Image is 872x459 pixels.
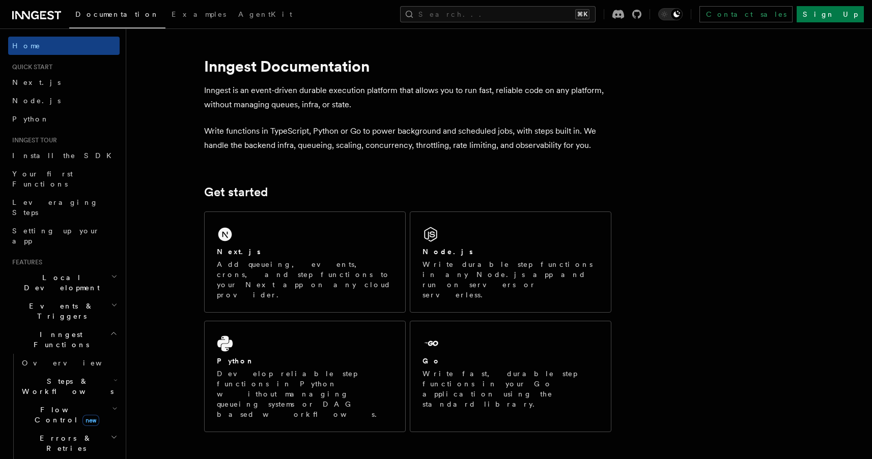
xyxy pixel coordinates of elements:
button: Local Development [8,268,120,297]
a: Install the SDK [8,146,120,165]
span: new [82,415,99,426]
span: Features [8,258,42,266]
span: Inngest Functions [8,329,110,350]
a: Setting up your app [8,222,120,250]
span: Documentation [75,10,159,18]
span: Home [12,41,41,51]
h1: Inngest Documentation [204,57,611,75]
button: Toggle dark mode [658,8,683,20]
a: Node.js [8,91,120,110]
a: Sign Up [797,6,864,22]
span: Steps & Workflows [18,376,114,396]
p: Inngest is an event-driven durable execution platform that allows you to run fast, reliable code ... [204,83,611,112]
a: Next.jsAdd queueing, events, crons, and step functions to your Next app on any cloud provider. [204,211,406,313]
span: Leveraging Steps [12,198,98,217]
button: Steps & Workflows [18,372,120,401]
a: Documentation [69,3,165,28]
a: Contact sales [699,6,793,22]
h2: Node.js [423,247,473,257]
button: Events & Triggers [8,297,120,325]
a: Overview [18,354,120,372]
button: Search...⌘K [400,6,596,22]
h2: Python [217,356,255,366]
a: Leveraging Steps [8,193,120,222]
span: Next.js [12,78,61,86]
a: PythonDevelop reliable step functions in Python without managing queueing systems or DAG based wo... [204,321,406,432]
p: Add queueing, events, crons, and step functions to your Next app on any cloud provider. [217,259,393,300]
a: Node.jsWrite durable step functions in any Node.js app and run on servers or serverless. [410,211,611,313]
span: Local Development [8,272,111,293]
p: Write durable step functions in any Node.js app and run on servers or serverless. [423,259,599,300]
a: Home [8,37,120,55]
a: Examples [165,3,232,27]
span: Errors & Retries [18,433,110,453]
p: Develop reliable step functions in Python without managing queueing systems or DAG based workflows. [217,369,393,419]
h2: Go [423,356,441,366]
kbd: ⌘K [575,9,589,19]
span: Your first Functions [12,170,73,188]
span: Python [12,115,49,123]
span: Flow Control [18,405,112,425]
span: Events & Triggers [8,301,111,321]
a: Your first Functions [8,165,120,193]
p: Write functions in TypeScript, Python or Go to power background and scheduled jobs, with steps bu... [204,124,611,152]
button: Errors & Retries [18,429,120,457]
span: Quick start [8,63,52,71]
span: Examples [172,10,226,18]
a: GoWrite fast, durable step functions in your Go application using the standard library. [410,321,611,432]
span: Install the SDK [12,151,118,160]
a: Next.js [8,73,120,91]
span: Setting up your app [12,227,100,245]
a: AgentKit [232,3,298,27]
button: Inngest Functions [8,325,120,354]
p: Write fast, durable step functions in your Go application using the standard library. [423,369,599,409]
a: Python [8,110,120,128]
span: Overview [22,359,127,367]
span: AgentKit [238,10,292,18]
a: Get started [204,185,268,199]
span: Inngest tour [8,136,57,144]
button: Flow Controlnew [18,401,120,429]
span: Node.js [12,97,61,105]
h2: Next.js [217,247,261,257]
